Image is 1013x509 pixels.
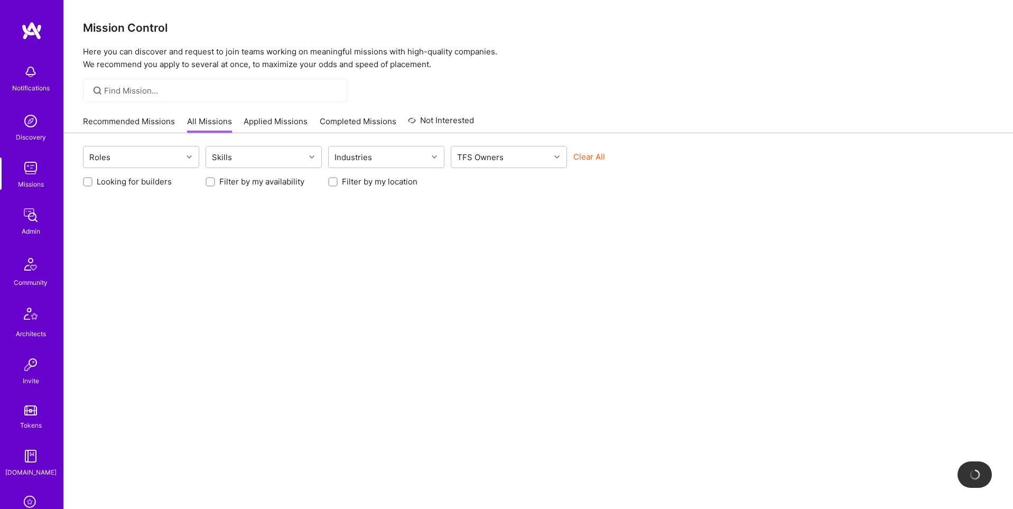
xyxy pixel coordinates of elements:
[18,303,43,328] img: Architects
[332,150,375,165] div: Industries
[20,446,41,467] img: guide book
[454,150,506,165] div: TFS Owners
[22,226,40,237] div: Admin
[219,176,304,187] label: Filter by my availability
[91,85,104,97] i: icon SearchGrey
[967,467,982,482] img: loading
[20,354,41,375] img: Invite
[20,110,41,132] img: discovery
[5,467,57,478] div: [DOMAIN_NAME]
[87,150,113,165] div: Roles
[244,116,308,133] a: Applied Missions
[18,179,44,190] div: Missions
[408,114,474,133] a: Not Interested
[342,176,417,187] label: Filter by my location
[97,176,172,187] label: Looking for builders
[309,154,314,160] i: icon Chevron
[24,405,37,415] img: tokens
[432,154,437,160] i: icon Chevron
[21,21,42,40] img: logo
[20,61,41,82] img: bell
[20,158,41,179] img: teamwork
[20,205,41,226] img: admin teamwork
[14,277,48,288] div: Community
[554,154,560,160] i: icon Chevron
[16,132,46,143] div: Discovery
[12,82,50,94] div: Notifications
[573,151,605,162] button: Clear All
[83,116,175,133] a: Recommended Missions
[16,328,46,339] div: Architects
[320,116,396,133] a: Completed Missions
[20,420,42,431] div: Tokens
[23,375,39,386] div: Invite
[187,116,232,133] a: All Missions
[83,45,994,71] p: Here you can discover and request to join teams working on meaningful missions with high-quality ...
[187,154,192,160] i: icon Chevron
[104,85,339,96] input: Find Mission...
[209,150,235,165] div: Skills
[83,21,994,34] h3: Mission Control
[18,252,43,277] img: Community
